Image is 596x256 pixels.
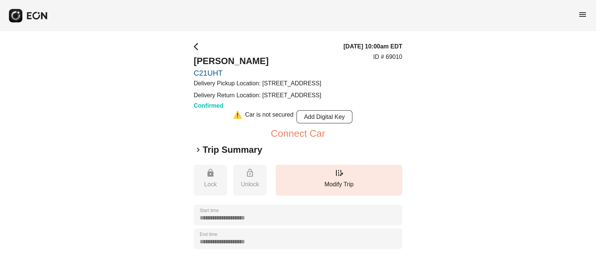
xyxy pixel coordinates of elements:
div: ⚠️ [233,110,242,123]
p: Modify Trip [279,180,399,189]
div: Car is not secured [245,110,294,123]
a: C21UHT [194,69,321,78]
h2: [PERSON_NAME] [194,55,321,67]
span: keyboard_arrow_right [194,145,203,154]
span: edit_road [335,168,343,177]
button: Modify Trip [276,165,402,196]
button: Connect Car [271,129,325,138]
h2: Trip Summary [203,144,262,156]
p: Delivery Pickup Location: [STREET_ADDRESS] [194,79,321,88]
p: Delivery Return Location: [STREET_ADDRESS] [194,91,321,100]
h3: [DATE] 10:00am EDT [343,42,402,51]
span: arrow_back_ios [194,42,203,51]
button: Add Digital Key [297,110,352,123]
h3: Confirmed [194,101,321,110]
span: menu [578,10,587,19]
p: ID # 69010 [373,53,402,61]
